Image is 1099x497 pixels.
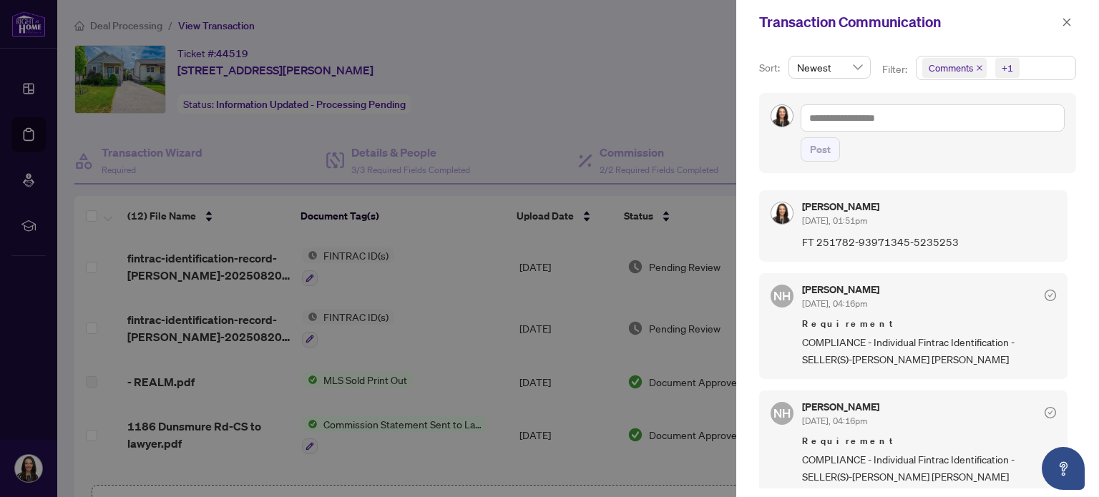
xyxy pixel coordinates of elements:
[802,234,1056,250] span: FT 251782-93971345-5235253
[882,61,909,77] p: Filter:
[802,334,1056,368] span: COMPLIANCE - Individual Fintrac Identification - SELLER(S)-[PERSON_NAME] [PERSON_NAME]
[773,287,791,305] span: NH
[802,317,1056,331] span: Requirement
[1002,61,1013,75] div: +1
[759,60,783,76] p: Sort:
[1045,407,1056,418] span: check-circle
[1045,290,1056,301] span: check-circle
[922,58,987,78] span: Comments
[759,11,1058,33] div: Transaction Communication
[802,202,879,212] h5: [PERSON_NAME]
[802,415,867,426] span: [DATE], 04:16pm
[771,105,793,127] img: Profile Icon
[1062,17,1072,27] span: close
[802,451,1056,485] span: COMPLIANCE - Individual Fintrac Identification - SELLER(S)-[PERSON_NAME] [PERSON_NAME]
[1042,447,1085,490] button: Open asap
[929,61,973,75] span: Comments
[801,137,840,162] button: Post
[802,215,867,226] span: [DATE], 01:51pm
[797,56,862,78] span: Newest
[802,298,867,309] span: [DATE], 04:16pm
[802,402,879,412] h5: [PERSON_NAME]
[802,434,1056,448] span: Requirement
[976,64,983,72] span: close
[771,202,793,224] img: Profile Icon
[802,285,879,295] h5: [PERSON_NAME]
[773,404,791,423] span: NH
